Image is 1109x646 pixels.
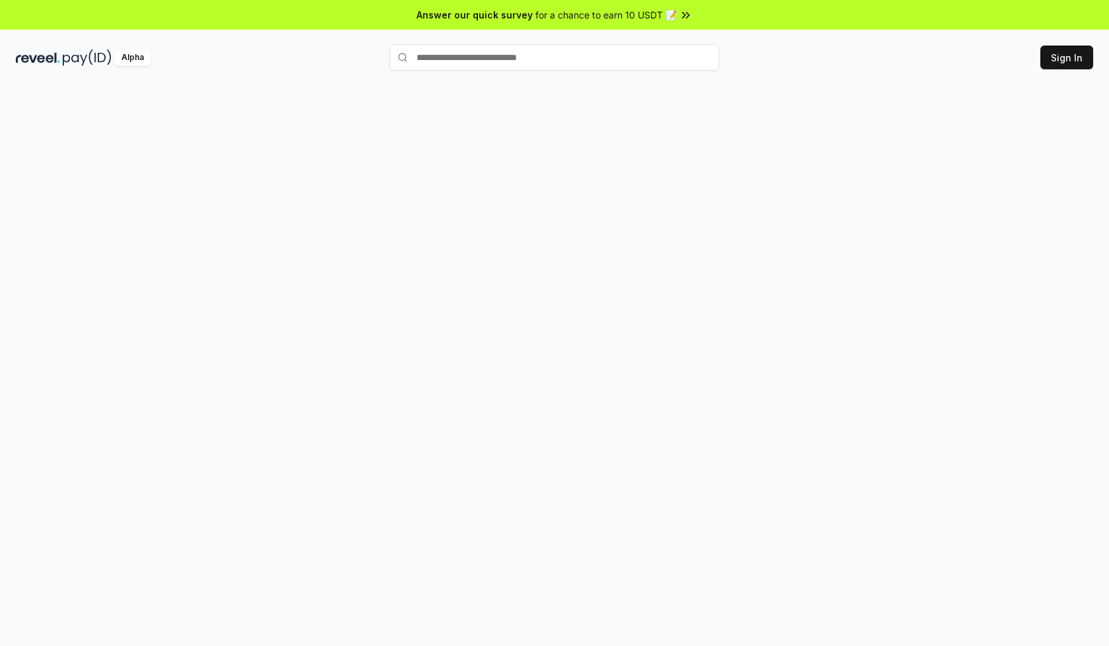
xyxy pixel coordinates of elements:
[417,8,533,22] span: Answer our quick survey
[1040,46,1093,69] button: Sign In
[63,49,112,66] img: pay_id
[535,8,677,22] span: for a chance to earn 10 USDT 📝
[114,49,151,66] div: Alpha
[16,49,60,66] img: reveel_dark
